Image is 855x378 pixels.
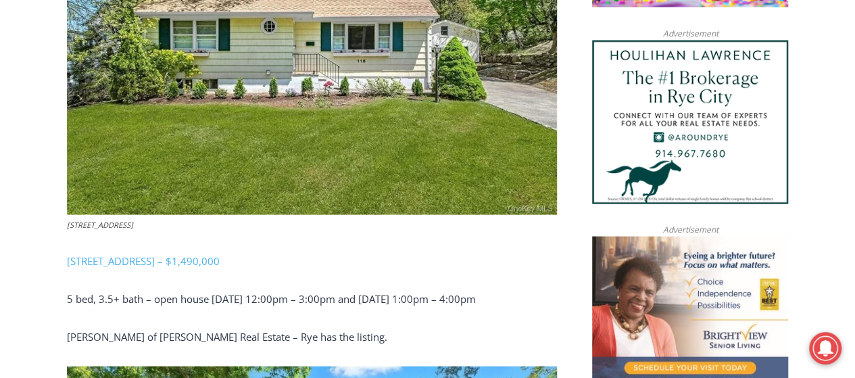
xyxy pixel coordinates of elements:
div: 3 [141,114,147,128]
div: "The first chef I interviewed talked about coming to [GEOGRAPHIC_DATA] from [GEOGRAPHIC_DATA] in ... [341,1,639,131]
div: Face Painting [141,40,189,111]
div: / [151,114,154,128]
a: [PERSON_NAME] Read Sanctuary Fall Fest: [DATE] [1,135,195,168]
p: 5 bed, 3.5+ bath – open house [DATE] 12:00pm – 3:00pm and [DATE] 1:00pm – 4:00pm [67,290,557,306]
div: 6 [157,114,164,128]
img: Houlihan Lawrence The #1 Brokerage in Rye City [592,40,788,204]
h4: [PERSON_NAME] Read Sanctuary Fall Fest: [DATE] [11,136,173,167]
span: Advertisement [649,222,731,235]
a: [STREET_ADDRESS] – $1,490,000 [67,254,220,267]
span: Intern @ [DOMAIN_NAME] [353,135,627,165]
span: Advertisement [649,26,731,39]
figcaption: [STREET_ADDRESS] [67,218,557,231]
a: Intern @ [DOMAIN_NAME] [325,131,655,168]
p: [PERSON_NAME] of [PERSON_NAME] Real Estate – Rye has the listing. [67,328,557,344]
